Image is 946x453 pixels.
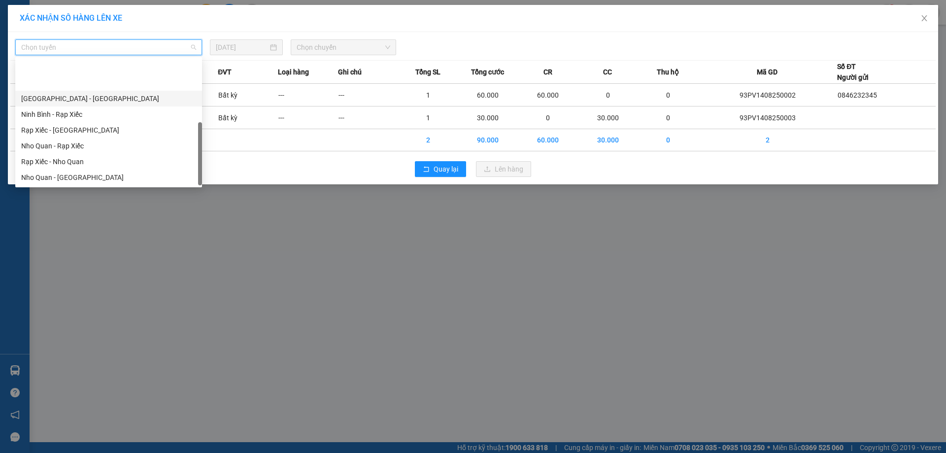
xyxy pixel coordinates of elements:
td: 0 [638,106,698,129]
div: Ninh Bình - Rạp Xiếc [21,109,196,120]
div: [GEOGRAPHIC_DATA] - [GEOGRAPHIC_DATA] [21,93,196,104]
span: Tổng cước [471,67,504,77]
td: 93PV1408250003 [698,106,838,129]
td: 0 [518,106,578,129]
td: --- [338,106,398,129]
div: Ninh Bình - Rạp Xiếc [15,106,202,122]
span: 0846232345 [838,91,877,99]
td: 60.000 [518,129,578,151]
span: Tổng SL [415,67,440,77]
td: --- [278,106,338,129]
td: --- [278,84,338,106]
td: 0 [578,84,638,106]
span: Loại hàng [278,67,309,77]
span: XÁC NHẬN SỐ HÀNG LÊN XE [20,13,122,23]
td: Bất kỳ [218,84,278,106]
td: 30.000 [578,129,638,151]
td: 0 [638,84,698,106]
span: rollback [423,166,430,174]
td: 60.000 [458,84,518,106]
td: 30.000 [578,106,638,129]
td: 93PV1408250002 [698,84,838,106]
div: Số ĐT Người gửi [837,61,869,83]
div: Rạp Xiếc - [GEOGRAPHIC_DATA] [21,125,196,136]
td: 0 [638,129,698,151]
td: 2 [698,129,838,151]
button: rollbackQuay lại [415,161,466,177]
span: CR [543,67,552,77]
div: Nho Quan - Rạp Xiếc [15,138,202,154]
span: CC [603,67,612,77]
span: ĐVT [218,67,232,77]
td: 1 [398,106,458,129]
button: Close [911,5,938,33]
td: --- [338,84,398,106]
td: 30.000 [458,106,518,129]
span: Mã GD [757,67,777,77]
td: 1 [398,84,458,106]
input: 14/08/2025 [216,42,268,53]
td: 2 [398,129,458,151]
td: 90.000 [458,129,518,151]
div: Nho Quan - Rạp Xiếc [21,140,196,151]
td: Bất kỳ [218,106,278,129]
td: 60.000 [518,84,578,106]
div: Rạp Xiếc - Ninh Bình [15,122,202,138]
span: Chọn chuyến [297,40,390,55]
div: Rạp Xiếc - Nho Quan [15,154,202,170]
button: uploadLên hàng [476,161,531,177]
span: close [920,14,928,22]
div: Rạp Xiếc - Nho Quan [21,156,196,167]
div: Nho Quan - [GEOGRAPHIC_DATA] [21,172,196,183]
span: Chọn tuyến [21,40,196,55]
div: Hà Nội - Ý Yên [15,91,202,106]
span: Ghi chú [338,67,362,77]
span: Quay lại [434,164,458,174]
span: Thu hộ [657,67,679,77]
div: Nho Quan - Hà Nội [15,170,202,185]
